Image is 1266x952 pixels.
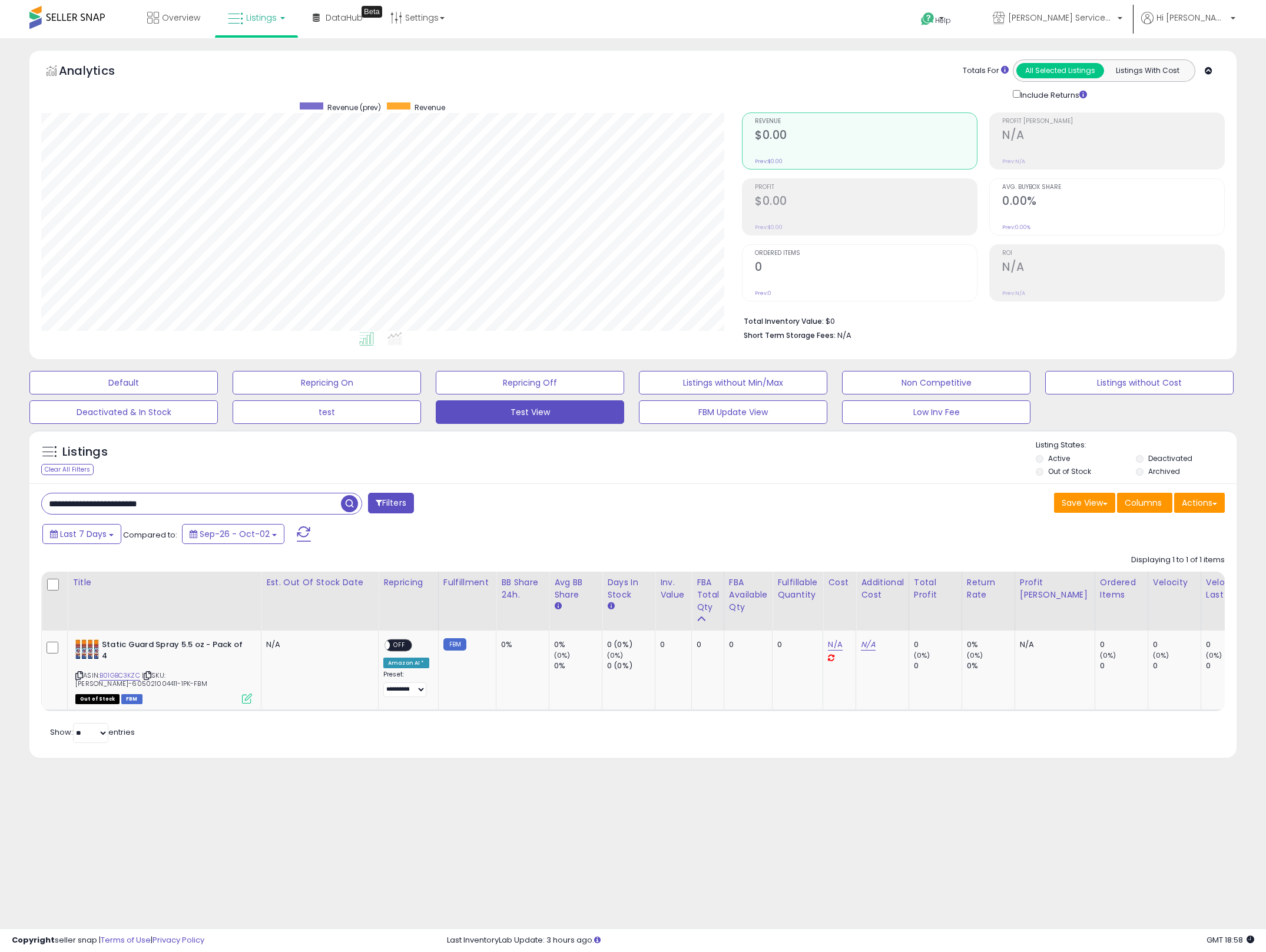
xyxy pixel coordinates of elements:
[1002,158,1025,165] small: Prev: N/A
[60,528,107,540] span: Last 7 Days
[1153,576,1196,589] div: Velocity
[912,3,974,38] a: Help
[62,444,108,460] h5: Listings
[1206,576,1249,601] div: Velocity Last 30d
[162,12,200,24] span: Overview
[1148,466,1180,476] label: Archived
[554,661,602,671] div: 0%
[935,15,951,25] span: Help
[1054,493,1115,513] button: Save View
[729,576,767,613] div: FBA Available Qty
[828,576,851,589] div: Cost
[639,371,827,394] button: Listings without Min/Max
[755,158,783,165] small: Prev: $0.00
[75,639,99,659] img: 51wq2fScy1L._SL40_.jpg
[777,639,814,650] div: 0
[443,638,466,651] small: FBM
[1100,576,1143,601] div: Ordered Items
[362,6,382,18] div: Tooltip anchor
[607,661,655,671] div: 0 (0%)
[501,576,544,601] div: BB Share 24h.
[697,576,719,613] div: FBA Total Qty
[383,671,429,697] div: Preset:
[233,400,421,424] button: test
[1004,88,1101,101] div: Include Returns
[755,260,977,276] h2: 0
[1174,493,1225,513] button: Actions
[29,400,218,424] button: Deactivated & In Stock
[1206,639,1254,650] div: 0
[436,400,624,424] button: Test View
[755,250,977,257] span: Ordered Items
[914,639,962,650] div: 0
[59,62,138,82] h5: Analytics
[554,601,561,612] small: Avg BB Share.
[920,12,935,26] i: Get Help
[75,671,207,688] span: | SKU: [PERSON_NAME]-605021004411-1PK-FBM
[967,639,1015,650] div: 0%
[1002,194,1224,210] h2: 0.00%
[123,529,177,540] span: Compared to:
[777,576,818,601] div: Fulfillable Quantity
[383,658,429,668] div: Amazon AI *
[327,102,381,112] span: Revenue (prev)
[501,639,540,650] div: 0%
[1048,453,1070,463] label: Active
[72,576,256,589] div: Title
[1100,639,1148,650] div: 0
[1016,63,1104,78] button: All Selected Listings
[75,694,120,704] span: All listings that are currently out of stock and unavailable for purchase on Amazon
[1002,260,1224,276] h2: N/A
[182,524,284,544] button: Sep-26 - Oct-02
[1002,118,1224,125] span: Profit [PERSON_NAME]
[233,371,421,394] button: Repricing On
[914,576,957,601] div: Total Profit
[607,651,624,660] small: (0%)
[41,464,94,475] div: Clear All Filters
[443,576,491,589] div: Fulfillment
[1153,651,1169,660] small: (0%)
[1008,12,1114,24] span: [PERSON_NAME] Services LLC
[967,576,1010,601] div: Return Rate
[828,639,842,651] a: N/A
[861,639,875,651] a: N/A
[1036,440,1237,451] p: Listing States:
[390,641,409,651] span: OFF
[1131,555,1225,566] div: Displaying 1 to 1 of 1 items
[729,639,763,650] div: 0
[100,671,140,681] a: B01GBC3KZC
[1002,290,1025,297] small: Prev: N/A
[1153,661,1201,671] div: 0
[963,65,1009,77] div: Totals For
[1206,661,1254,671] div: 0
[50,727,135,738] span: Show: entries
[837,330,851,341] span: N/A
[660,639,682,650] div: 0
[861,576,904,601] div: Additional Cost
[326,12,363,24] span: DataHub
[554,576,597,601] div: Avg BB Share
[75,639,252,702] div: ASIN:
[1153,639,1201,650] div: 0
[607,639,655,650] div: 0 (0%)
[1002,250,1224,257] span: ROI
[842,400,1030,424] button: Low Inv Fee
[755,290,771,297] small: Prev: 0
[697,639,715,650] div: 0
[755,118,977,125] span: Revenue
[1020,576,1090,601] div: Profit [PERSON_NAME]
[554,651,571,660] small: (0%)
[1100,661,1148,671] div: 0
[383,576,433,589] div: Repricing
[639,400,827,424] button: FBM Update View
[1103,63,1191,78] button: Listings With Cost
[1125,497,1162,509] span: Columns
[660,576,687,601] div: Inv. value
[607,576,650,601] div: Days In Stock
[266,576,373,589] div: Est. Out Of Stock Date
[1156,12,1227,24] span: Hi [PERSON_NAME]
[1002,184,1224,191] span: Avg. Buybox Share
[755,184,977,191] span: Profit
[1020,639,1086,650] div: N/A
[1048,466,1091,476] label: Out of Stock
